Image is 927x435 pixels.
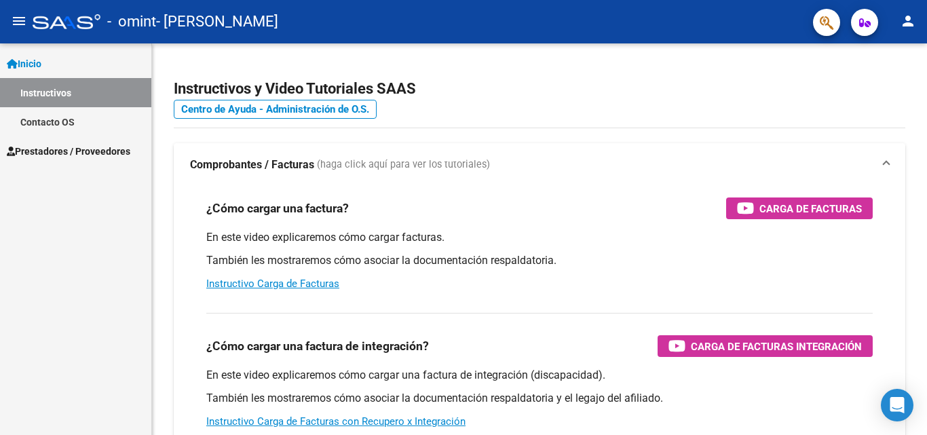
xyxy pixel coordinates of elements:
[658,335,873,357] button: Carga de Facturas Integración
[174,100,377,119] a: Centro de Ayuda - Administración de O.S.
[206,337,429,356] h3: ¿Cómo cargar una factura de integración?
[206,253,873,268] p: También les mostraremos cómo asociar la documentación respaldatoria.
[317,157,490,172] span: (haga click aquí para ver los tutoriales)
[11,13,27,29] mat-icon: menu
[691,338,862,355] span: Carga de Facturas Integración
[190,157,314,172] strong: Comprobantes / Facturas
[206,278,339,290] a: Instructivo Carga de Facturas
[7,144,130,159] span: Prestadores / Proveedores
[900,13,916,29] mat-icon: person
[206,199,349,218] h3: ¿Cómo cargar una factura?
[206,391,873,406] p: También les mostraremos cómo asociar la documentación respaldatoria y el legajo del afiliado.
[206,368,873,383] p: En este video explicaremos cómo cargar una factura de integración (discapacidad).
[206,230,873,245] p: En este video explicaremos cómo cargar facturas.
[107,7,156,37] span: - omint
[206,415,466,428] a: Instructivo Carga de Facturas con Recupero x Integración
[726,197,873,219] button: Carga de Facturas
[881,389,913,421] div: Open Intercom Messenger
[7,56,41,71] span: Inicio
[156,7,278,37] span: - [PERSON_NAME]
[174,143,905,187] mat-expansion-panel-header: Comprobantes / Facturas (haga click aquí para ver los tutoriales)
[759,200,862,217] span: Carga de Facturas
[174,76,905,102] h2: Instructivos y Video Tutoriales SAAS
